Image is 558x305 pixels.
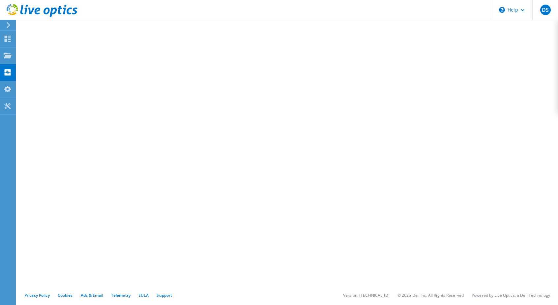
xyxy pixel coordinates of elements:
a: Cookies [58,292,73,298]
li: Powered by Live Optics, a Dell Technology [472,292,550,298]
a: Privacy Policy [24,292,50,298]
a: Support [157,292,172,298]
span: DS [540,5,551,15]
li: © 2025 Dell Inc. All Rights Reserved [397,292,464,298]
a: Telemetry [111,292,131,298]
li: Version: [TECHNICAL_ID] [343,292,390,298]
svg: \n [499,7,505,13]
a: EULA [138,292,149,298]
a: Ads & Email [81,292,103,298]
